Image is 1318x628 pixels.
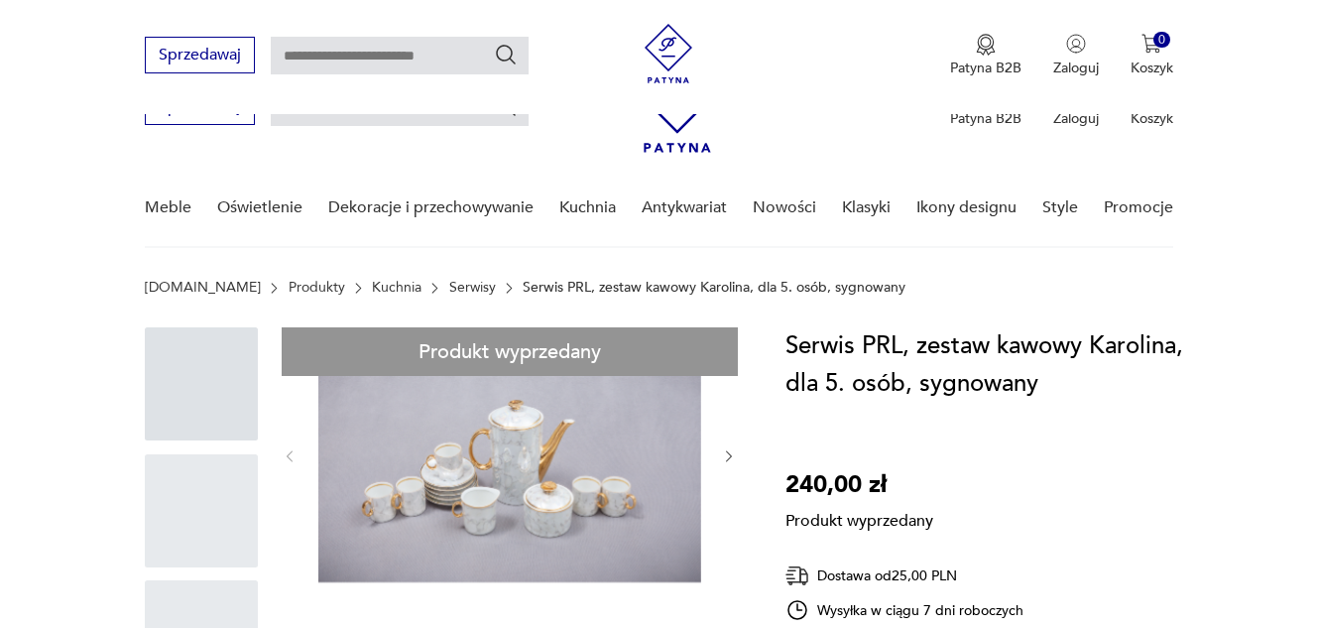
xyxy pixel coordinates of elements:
a: Ikona medaluPatyna B2B [950,34,1021,77]
h1: Serwis PRL, zestaw kawowy Karolina, dla 5. osób, sygnowany [785,327,1197,403]
a: Serwisy [449,280,496,296]
p: Serwis PRL, zestaw kawowy Karolina, dla 5. osób, sygnowany [523,280,905,296]
a: Ikony designu [916,170,1017,246]
div: Wysyłka w ciągu 7 dni roboczych [785,598,1023,622]
a: Dekoracje i przechowywanie [328,170,534,246]
button: Patyna B2B [950,34,1021,77]
p: Patyna B2B [950,109,1021,128]
p: Koszyk [1131,59,1173,77]
img: Ikonka użytkownika [1066,34,1086,54]
img: Ikona medalu [976,34,996,56]
a: Promocje [1104,170,1173,246]
img: Ikona koszyka [1141,34,1161,54]
a: Sprzedawaj [145,101,255,115]
a: Nowości [753,170,816,246]
a: Oświetlenie [217,170,302,246]
a: [DOMAIN_NAME] [145,280,261,296]
a: Antykwariat [642,170,727,246]
button: Szukaj [494,43,518,66]
a: Style [1042,170,1078,246]
div: Dostawa od 25,00 PLN [785,564,1023,588]
a: Meble [145,170,191,246]
button: Zaloguj [1053,34,1099,77]
a: Produkty [289,280,345,296]
p: Koszyk [1131,109,1173,128]
button: Sprzedawaj [145,37,255,73]
a: Kuchnia [372,280,421,296]
p: 240,00 zł [785,466,933,504]
p: Produkt wyprzedany [785,504,933,532]
p: Zaloguj [1053,59,1099,77]
img: Ikona dostawy [785,564,809,588]
a: Kuchnia [559,170,616,246]
img: Patyna - sklep z meblami i dekoracjami vintage [639,24,698,83]
a: Klasyki [842,170,891,246]
button: 0Koszyk [1131,34,1173,77]
p: Patyna B2B [950,59,1021,77]
p: Zaloguj [1053,109,1099,128]
a: Sprzedawaj [145,50,255,63]
div: 0 [1153,32,1170,49]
